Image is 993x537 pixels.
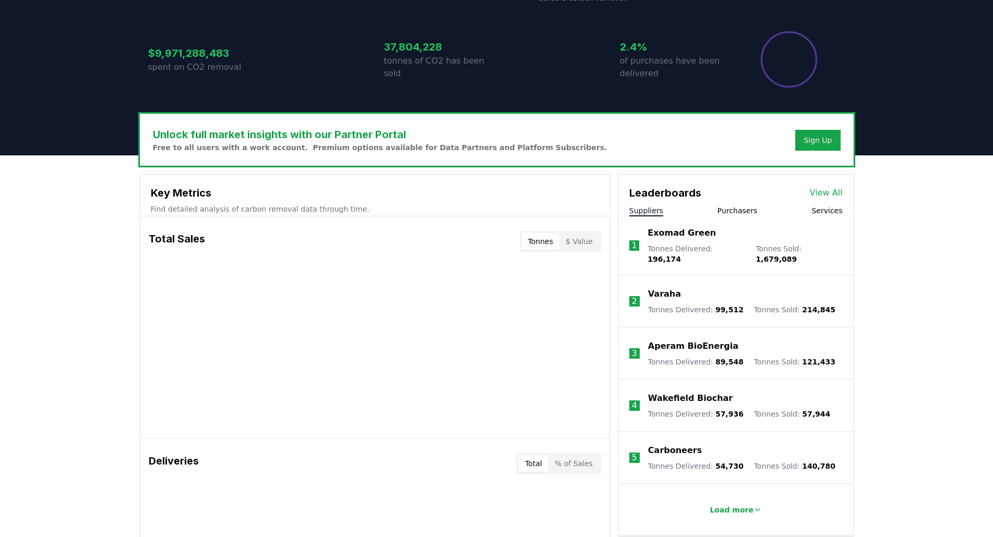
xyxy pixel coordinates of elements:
[648,357,744,367] p: Tonnes Delivered :
[710,505,753,515] p: Load more
[648,304,744,315] p: Tonnes Delivered :
[620,55,733,80] p: of purchases have been delivered
[384,39,497,55] h3: 37,804,228
[715,358,744,366] span: 89,548
[811,205,842,216] button: Services
[519,455,548,472] button: Total
[648,288,681,300] a: Varaha
[632,295,637,308] p: 2
[802,306,835,314] span: 214,845
[802,358,835,366] span: 121,433
[153,127,607,142] h3: Unlock full market insights with our Partner Portal
[795,130,840,151] button: Sign Up
[701,499,770,520] button: Load more
[648,444,702,457] a: Carboneers
[754,409,830,419] p: Tonnes Sold :
[756,243,842,264] p: Tonnes Sold :
[754,461,835,471] p: Tonnes Sold :
[384,55,497,80] p: tonnes of CO2 has been sold
[151,204,599,214] p: Find detailed analysis of carbon removal data through time.
[802,410,830,418] span: 57,944
[754,304,835,315] p: Tonnes Sold :
[802,462,835,470] span: 140,780
[620,39,733,55] h3: 2.4%
[754,357,835,367] p: Tonnes Sold :
[648,392,733,405] a: Wakefield Biochar
[760,30,818,89] div: Percentage of sales delivered
[629,185,701,201] h3: Leaderboards
[632,347,637,360] p: 3
[149,231,205,252] h3: Total Sales
[648,409,744,419] p: Tonnes Delivered :
[522,233,559,250] button: Tonnes
[148,61,261,74] p: spent on CO2 removal
[149,453,199,474] h3: Deliveries
[715,410,744,418] span: 57,936
[648,340,738,352] a: Aperam BioEnergia
[756,255,797,263] span: 1,679,089
[648,255,681,263] span: 196,174
[629,205,663,216] button: Suppliers
[548,455,599,472] button: % of Sales
[648,227,716,239] a: Exomad Green
[153,142,607,153] p: Free to all users with a work account. Premium options available for Data Partners and Platform S...
[715,306,744,314] span: 99,512
[717,205,758,216] button: Purchasers
[810,187,843,199] a: View All
[648,461,744,471] p: Tonnes Delivered :
[148,45,261,61] h3: $9,971,288,483
[632,399,637,412] p: 4
[559,233,599,250] button: $ Value
[804,135,832,145] a: Sign Up
[631,239,637,252] p: 1
[632,451,637,464] p: 5
[715,462,744,470] span: 54,730
[648,243,745,264] p: Tonnes Delivered :
[151,185,599,201] h3: Key Metrics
